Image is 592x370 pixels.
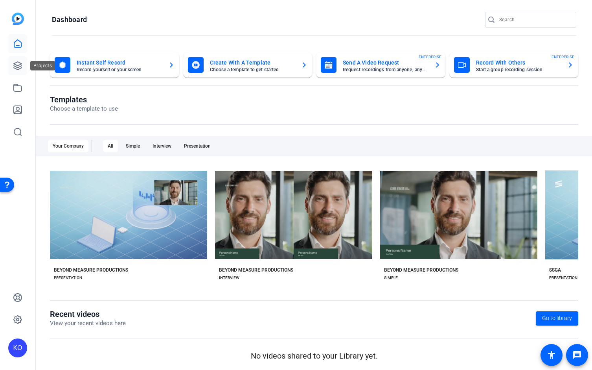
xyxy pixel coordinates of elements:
mat-card-title: Record With Others [476,58,561,67]
input: Search [499,15,570,24]
div: BEYOND MEASURE PRODUCTIONS [54,267,128,273]
a: Go to library [536,311,578,326]
div: SSGA [549,267,561,273]
button: Instant Self RecordRecord yourself or your screen [50,52,179,78]
h1: Recent videos [50,309,126,319]
span: Go to library [542,314,572,322]
div: BEYOND MEASURE PRODUCTIONS [384,267,458,273]
p: Choose a template to use [50,104,118,113]
mat-card-subtitle: Record yourself or your screen [77,67,162,72]
div: Presentation [179,140,215,152]
mat-icon: accessibility [547,350,556,360]
mat-card-title: Send A Video Request [343,58,428,67]
div: Projects [30,61,55,70]
button: Record With OthersStart a group recording sessionENTERPRISE [449,52,579,78]
div: PRESENTATION [54,275,82,281]
mat-card-title: Create With A Template [210,58,295,67]
mat-card-subtitle: Choose a template to get started [210,67,295,72]
div: Simple [121,140,145,152]
button: Create With A TemplateChoose a template to get started [183,52,313,78]
div: INTERVIEW [219,275,239,281]
mat-icon: message [572,350,582,360]
p: View your recent videos here [50,319,126,328]
img: blue-gradient.svg [12,13,24,25]
div: KO [8,339,27,357]
div: BEYOND MEASURE PRODUCTIONS [219,267,293,273]
div: Interview [148,140,176,152]
div: SIMPLE [384,275,398,281]
mat-card-subtitle: Request recordings from anyone, anywhere [343,67,428,72]
mat-card-subtitle: Start a group recording session [476,67,561,72]
div: All [103,140,118,152]
button: Send A Video RequestRequest recordings from anyone, anywhereENTERPRISE [316,52,445,78]
span: ENTERPRISE [419,54,441,60]
h1: Dashboard [52,15,87,24]
span: ENTERPRISE [552,54,574,60]
div: Your Company [48,140,88,152]
mat-card-title: Instant Self Record [77,58,162,67]
h1: Templates [50,95,118,104]
div: PRESENTATION [549,275,577,281]
p: No videos shared to your Library yet. [50,350,578,362]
